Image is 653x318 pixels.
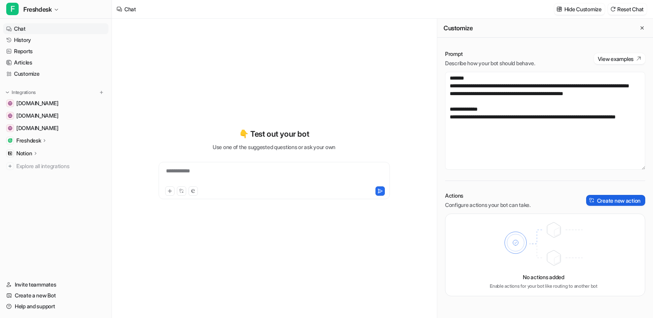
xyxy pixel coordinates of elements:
[443,24,473,32] h2: Customize
[8,101,12,106] img: nri3pl.com
[8,151,12,156] img: Notion
[3,161,108,172] a: Explore all integrations
[3,23,108,34] a: Chat
[8,138,12,143] img: Freshdesk
[445,192,531,200] p: Actions
[3,46,108,57] a: Reports
[594,53,645,64] button: View examples
[564,5,602,13] p: Hide Customize
[3,98,108,109] a: nri3pl.com[DOMAIN_NAME]
[445,50,535,58] p: Prompt
[610,6,616,12] img: reset
[490,283,597,290] p: Enable actions for your bot like routing to another bot
[445,201,531,209] p: Configure actions your bot can take.
[3,68,108,79] a: Customize
[589,198,595,203] img: create-action-icon.svg
[3,110,108,121] a: careers-nri3pl.com[DOMAIN_NAME]
[8,113,12,118] img: careers-nri3pl.com
[6,3,19,15] span: F
[3,301,108,312] a: Help and support
[16,112,58,120] span: [DOMAIN_NAME]
[6,162,14,170] img: explore all integrations
[445,59,535,67] p: Describe how your bot should behave.
[8,126,12,130] img: nri-distribution.com
[239,128,309,140] p: 👇 Test out your bot
[3,290,108,301] a: Create a new Bot
[23,4,52,15] span: Freshdesk
[16,160,105,172] span: Explore all integrations
[213,143,335,151] p: Use one of the suggested questions or ask your own
[3,57,108,68] a: Articles
[3,89,38,96] button: Integrations
[554,3,605,15] button: Hide Customize
[124,5,136,13] div: Chat
[16,124,58,132] span: [DOMAIN_NAME]
[586,195,645,206] button: Create new action
[3,35,108,45] a: History
[16,99,58,107] span: [DOMAIN_NAME]
[608,3,647,15] button: Reset Chat
[5,90,10,95] img: expand menu
[12,89,36,96] p: Integrations
[523,273,564,281] p: No actions added
[99,90,104,95] img: menu_add.svg
[16,137,41,144] p: Freshdesk
[637,23,647,33] button: Close flyout
[3,279,108,290] a: Invite teammates
[557,6,562,12] img: customize
[3,123,108,134] a: nri-distribution.com[DOMAIN_NAME]
[16,149,32,157] p: Notion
